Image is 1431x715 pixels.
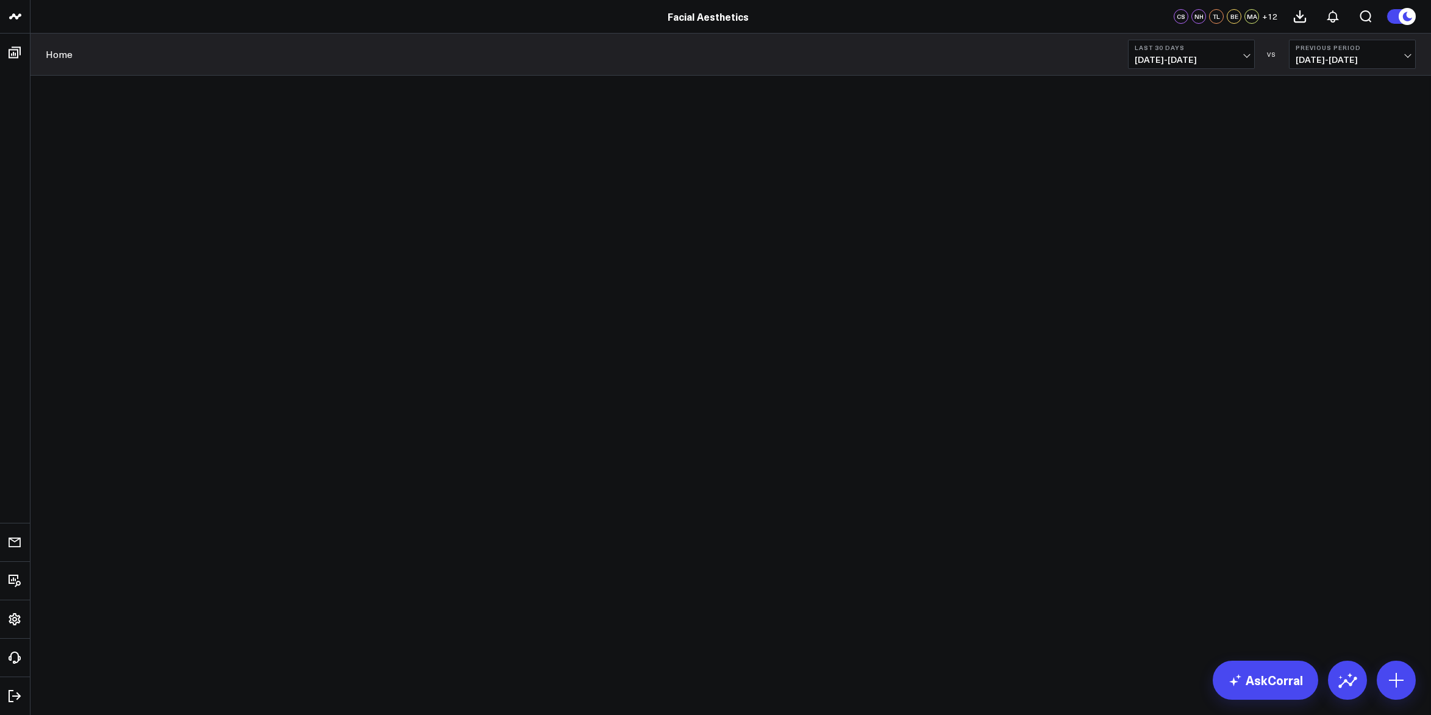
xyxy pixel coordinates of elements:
button: Last 30 Days[DATE]-[DATE] [1128,40,1255,69]
button: +12 [1262,9,1277,24]
a: Facial Aesthetics [668,10,749,23]
div: CS [1174,9,1188,24]
div: TL [1209,9,1224,24]
span: + 12 [1262,12,1277,21]
div: NH [1191,9,1206,24]
div: VS [1261,51,1283,58]
div: MA [1244,9,1259,24]
a: Home [46,48,73,61]
span: [DATE] - [DATE] [1296,55,1409,65]
b: Previous Period [1296,44,1409,51]
a: AskCorral [1213,661,1318,700]
button: Previous Period[DATE]-[DATE] [1289,40,1416,69]
b: Last 30 Days [1135,44,1248,51]
div: BE [1227,9,1241,24]
span: [DATE] - [DATE] [1135,55,1248,65]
